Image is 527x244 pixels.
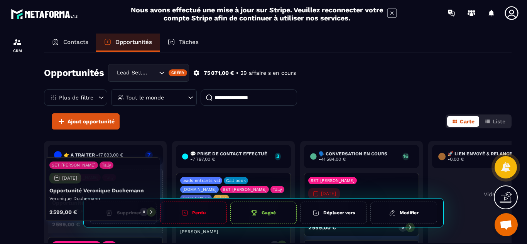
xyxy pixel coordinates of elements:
span: Liste [493,118,505,125]
span: 41 584,00 € [321,156,346,162]
p: 0 [402,225,404,230]
input: Search for option [149,69,157,77]
p: Tally [105,175,114,180]
span: Lead Setting [115,69,149,77]
a: Contacts [44,34,96,52]
span: 7 797,00 € [193,156,215,162]
span: 0,00 € [450,156,464,162]
h6: Déplacer vers [323,210,355,215]
span: 17 893,00 € [98,152,123,158]
h6: Supprimer [117,210,141,215]
span: Carte [460,118,475,125]
p: Tâches [179,39,199,45]
p: Opportunités [115,39,152,45]
h6: Gagné [262,210,276,215]
h6: 🚀 Lien envoyé & Relance - [448,151,526,162]
p: Contacts [63,39,88,45]
p: Tiède [216,196,227,201]
p: Team Setting [182,196,209,201]
h6: Perdu [192,210,206,215]
span: Ajout opportunité [68,118,115,125]
img: logo [11,7,80,21]
p: 16 [402,153,409,159]
p: 2 599,00 € [308,225,336,230]
p: 3 [275,153,281,159]
div: Ouvrir le chat [495,213,518,236]
a: Tâches [160,34,206,52]
p: • [236,69,238,77]
p: Call book [226,178,246,183]
div: Search for option [108,64,189,82]
img: formation [13,37,22,47]
a: formationformationCRM [2,32,33,59]
p: [DATE] [65,188,80,193]
p: 7 [145,152,153,157]
h6: 👉 A traiter - [64,152,123,158]
p: CRM [2,49,33,53]
p: Tout le monde [126,95,164,100]
p: Tally [273,187,282,192]
button: Carte [447,116,479,127]
p: SET [PERSON_NAME] [54,175,98,180]
img: cup-gr.aac5f536.svg [251,209,258,216]
button: Ajout opportunité [52,113,120,130]
p: SET [PERSON_NAME] [223,187,267,192]
h2: Opportunités [44,65,104,81]
button: Liste [480,116,510,127]
div: Créer [169,69,187,76]
h6: 💬 Prise de contact effectué - [190,151,271,162]
p: Plus de filtre [59,95,93,100]
p: SET [PERSON_NAME] [311,178,355,183]
p: [DOMAIN_NAME] [182,187,216,192]
h6: Modifier [400,210,419,215]
h6: 🗣️ Conversation en cours - [319,151,399,162]
p: 29 affaire s en cours [240,69,296,77]
p: [PERSON_NAME] [180,229,287,235]
p: leads entrants vsl [182,178,220,183]
a: Opportunités [96,34,160,52]
p: [DATE] [321,191,336,196]
h2: Nous avons effectué une mise à jour sur Stripe. Veuillez reconnecter votre compte Stripe afin de ... [130,6,383,22]
p: 75 071,00 € [204,69,234,77]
